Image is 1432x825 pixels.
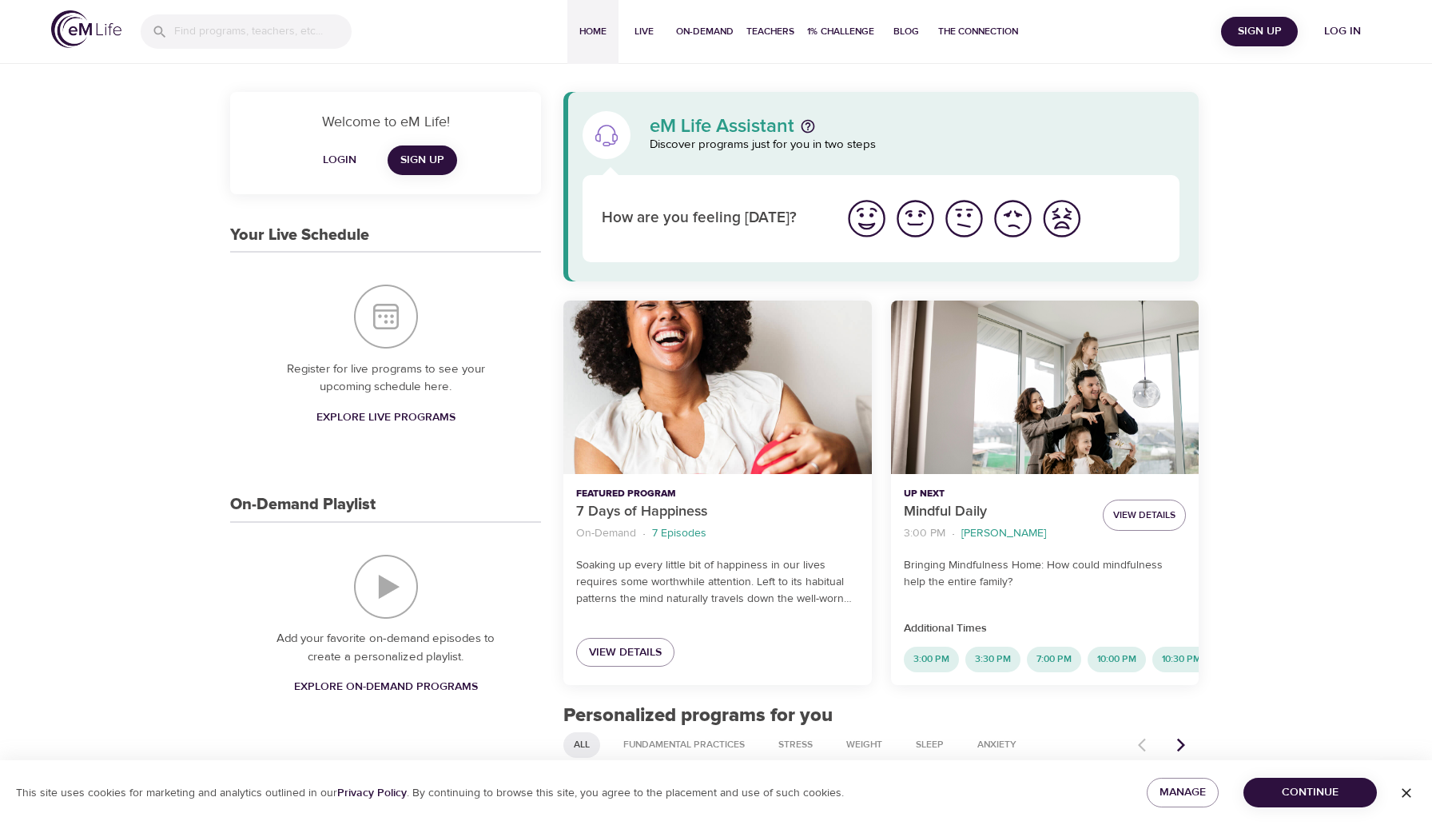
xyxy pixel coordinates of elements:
div: Sleep [905,732,954,758]
h3: Your Live Schedule [230,226,369,245]
a: Privacy Policy [337,786,407,800]
img: eM Life Assistant [594,122,619,148]
div: Fundamental Practices [613,732,755,758]
span: All [564,738,599,751]
button: Manage [1147,778,1219,807]
span: Login [320,150,359,170]
a: Explore On-Demand Programs [288,672,484,702]
span: Home [574,23,612,40]
a: Sign Up [388,145,457,175]
div: 7:00 PM [1027,647,1081,672]
p: Featured Program [576,487,858,501]
span: The Connection [938,23,1018,40]
p: Mindful Daily [904,501,1090,523]
span: Stress [769,738,822,751]
p: Register for live programs to see your upcoming schedule here. [262,361,509,397]
span: View Details [589,643,662,663]
p: Up Next [904,487,1090,501]
img: logo [51,10,121,48]
span: 3:00 PM [904,652,959,666]
p: 3:00 PM [904,525,945,542]
button: Login [314,145,365,175]
span: Log in [1311,22,1374,42]
img: ok [942,197,986,241]
div: 3:00 PM [904,647,959,672]
span: Fundamental Practices [614,738,754,751]
span: 1% Challenge [807,23,874,40]
button: Sign Up [1221,17,1298,46]
button: I'm feeling good [891,194,940,243]
a: Explore Live Programs [310,403,462,432]
span: Manage [1160,783,1206,803]
li: · [642,523,646,544]
button: Log in [1304,17,1381,46]
img: bad [991,197,1035,241]
span: Anxiety [968,738,1026,751]
span: 10:00 PM [1088,652,1146,666]
div: 10:00 PM [1088,647,1146,672]
h2: Personalized programs for you [563,704,1199,727]
p: On-Demand [576,525,636,542]
span: Live [625,23,663,40]
button: I'm feeling bad [988,194,1037,243]
p: Soaking up every little bit of happiness in our lives requires some worthwhile attention. Left to... [576,557,858,608]
span: View Details [1113,507,1175,524]
span: Teachers [746,23,794,40]
nav: breadcrumb [576,523,858,544]
button: Continue [1243,778,1377,807]
p: Welcome to eM Life! [249,111,522,133]
span: 10:30 PM [1152,652,1211,666]
span: Continue [1256,783,1364,803]
p: Bringing Mindfulness Home: How could mindfulness help the entire family? [904,557,1186,591]
nav: breadcrumb [904,523,1090,544]
div: Anxiety [967,732,1027,758]
input: Find programs, teachers, etc... [174,14,352,49]
img: worst [1040,197,1084,241]
button: I'm feeling ok [940,194,988,243]
span: Sign Up [1227,22,1291,42]
span: Blog [887,23,925,40]
img: good [893,197,937,241]
div: 3:30 PM [965,647,1020,672]
h3: On-Demand Playlist [230,496,376,514]
span: 7:00 PM [1027,652,1081,666]
p: Discover programs just for you in two steps [650,136,1179,154]
div: 10:30 PM [1152,647,1211,672]
span: Sleep [906,738,953,751]
p: eM Life Assistant [650,117,794,136]
span: Explore On-Demand Programs [294,677,478,697]
p: How are you feeling [DATE]? [602,207,823,230]
button: I'm feeling great [842,194,891,243]
p: 7 Episodes [652,525,706,542]
a: View Details [576,638,674,668]
button: 7 Days of Happiness [563,301,871,474]
button: View Details [1103,500,1186,531]
p: Additional Times [904,620,1186,637]
li: · [952,523,955,544]
img: great [845,197,889,241]
div: Weight [836,732,893,758]
div: Stress [768,732,823,758]
p: 7 Days of Happiness [576,501,858,523]
button: Mindful Daily [891,301,1199,474]
button: I'm feeling worst [1037,194,1086,243]
button: Next items [1163,727,1199,763]
span: Weight [837,738,892,751]
div: All [563,732,600,758]
img: Your Live Schedule [354,285,418,349]
p: Add your favorite on-demand episodes to create a personalized playlist. [262,630,509,666]
span: Sign Up [400,150,444,170]
span: On-Demand [676,23,734,40]
span: 3:30 PM [965,652,1020,666]
img: On-Demand Playlist [354,555,418,619]
p: [PERSON_NAME] [961,525,1046,542]
span: Explore Live Programs [316,408,455,428]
